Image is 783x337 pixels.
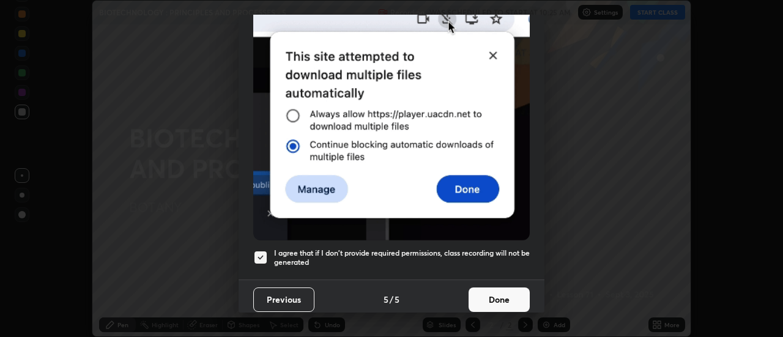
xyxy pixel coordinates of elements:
button: Done [469,287,530,312]
h4: / [390,293,393,306]
h4: 5 [384,293,388,306]
button: Previous [253,287,314,312]
h4: 5 [395,293,399,306]
h5: I agree that if I don't provide required permissions, class recording will not be generated [274,248,530,267]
